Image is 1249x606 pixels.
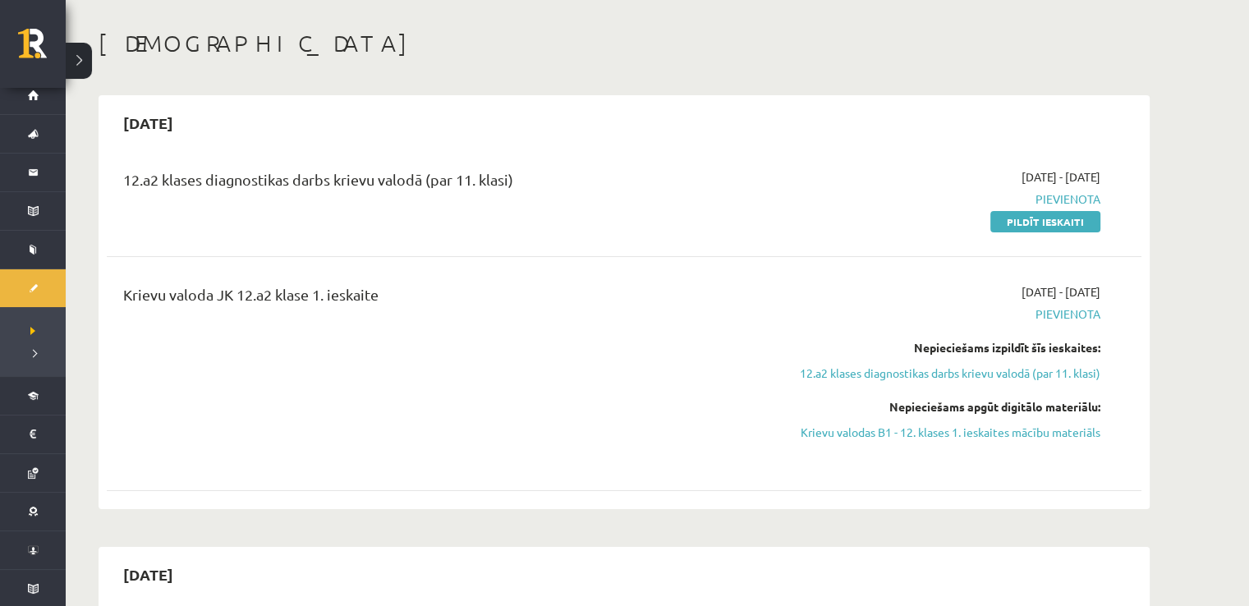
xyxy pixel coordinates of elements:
[791,339,1100,356] div: Nepieciešams izpildīt šīs ieskaites:
[1022,168,1100,186] span: [DATE] - [DATE]
[791,398,1100,415] div: Nepieciešams apgūt digitālo materiālu:
[99,30,1150,57] h1: [DEMOGRAPHIC_DATA]
[107,555,190,594] h2: [DATE]
[107,103,190,142] h2: [DATE]
[791,305,1100,323] span: Pievienota
[123,283,766,314] div: Krievu valoda JK 12.a2 klase 1. ieskaite
[18,29,66,70] a: Rīgas 1. Tālmācības vidusskola
[791,424,1100,441] a: Krievu valodas B1 - 12. klases 1. ieskaites mācību materiāls
[791,365,1100,382] a: 12.a2 klases diagnostikas darbs krievu valodā (par 11. klasi)
[1022,283,1100,301] span: [DATE] - [DATE]
[123,168,766,199] div: 12.a2 klases diagnostikas darbs krievu valodā (par 11. klasi)
[791,191,1100,208] span: Pievienota
[990,211,1100,232] a: Pildīt ieskaiti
